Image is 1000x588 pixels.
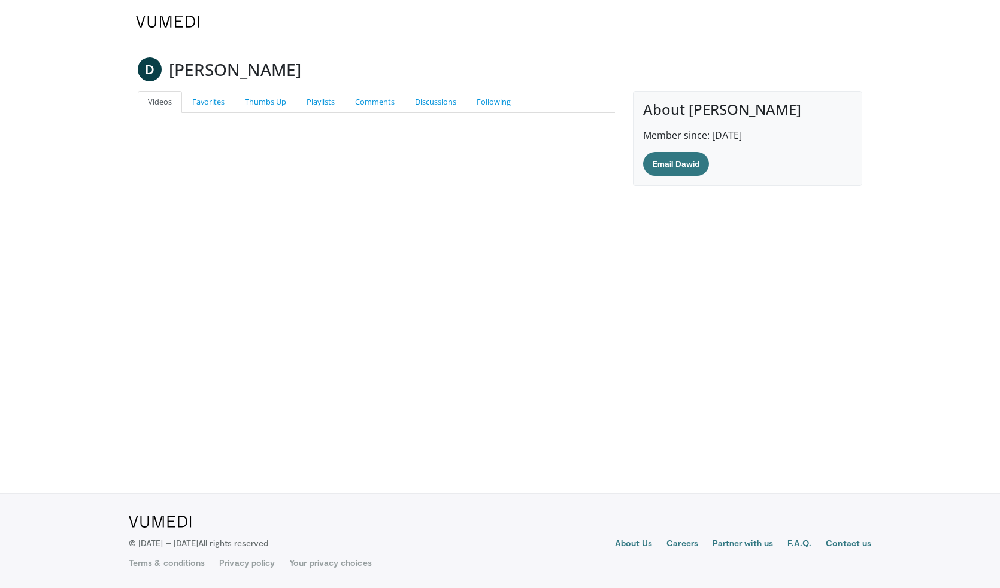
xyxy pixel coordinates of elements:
[826,537,871,552] a: Contact us
[136,16,199,28] img: VuMedi Logo
[466,91,521,113] a: Following
[643,152,710,176] a: Email Dawid
[138,57,162,81] a: D
[405,91,466,113] a: Discussions
[138,91,182,113] a: Videos
[643,101,852,118] h4: About [PERSON_NAME]
[169,57,301,81] h3: [PERSON_NAME]
[615,537,653,552] a: About Us
[289,557,371,569] a: Your privacy choices
[787,537,811,552] a: F.A.Q.
[713,537,773,552] a: Partner with us
[666,537,698,552] a: Careers
[235,91,296,113] a: Thumbs Up
[219,557,275,569] a: Privacy policy
[643,128,852,142] p: Member since: [DATE]
[345,91,405,113] a: Comments
[182,91,235,113] a: Favorites
[198,538,268,548] span: All rights reserved
[129,516,192,528] img: VuMedi Logo
[129,537,269,549] p: © [DATE] – [DATE]
[296,91,345,113] a: Playlists
[129,557,205,569] a: Terms & conditions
